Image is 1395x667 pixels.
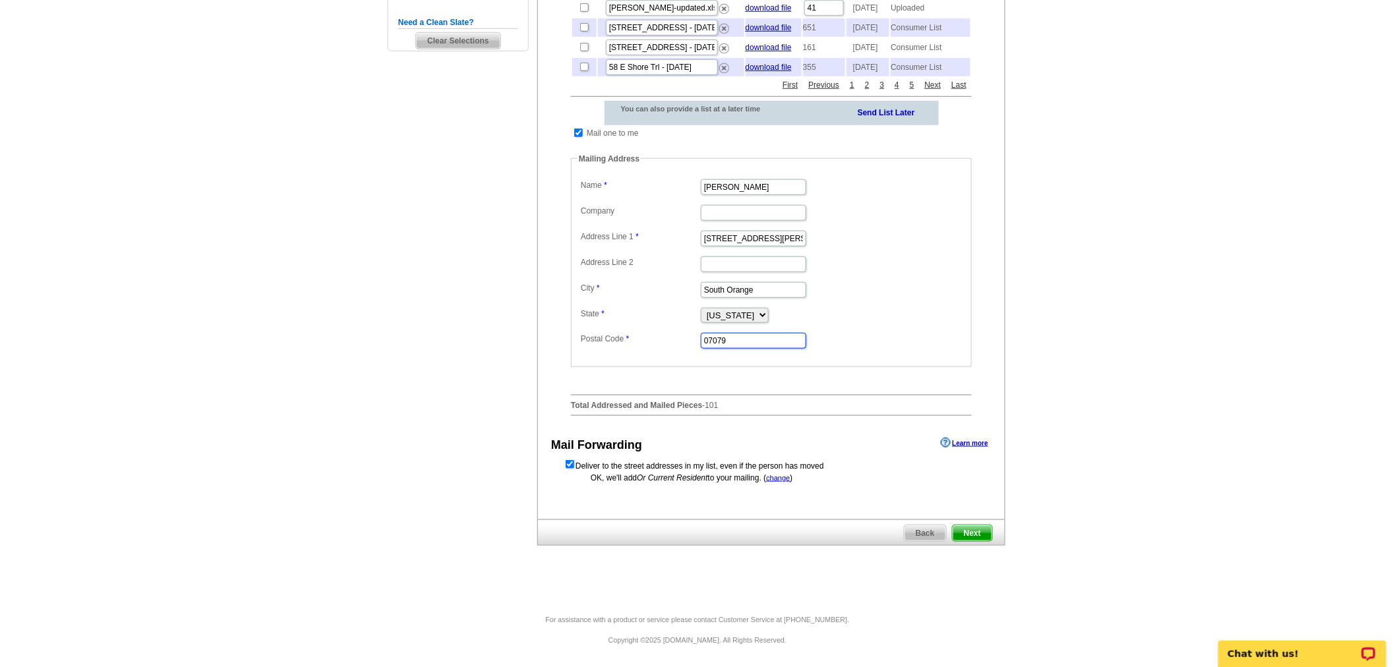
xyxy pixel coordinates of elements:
td: 161 [803,38,845,57]
td: 355 [803,58,845,76]
label: City [581,282,699,294]
label: Name [581,179,699,191]
a: Remove this list [719,41,729,50]
td: 651 [803,18,845,37]
label: Company [581,205,699,217]
div: You can also provide a list at a later time [605,101,795,117]
a: download file [746,3,792,13]
label: State [581,308,699,320]
strong: Total Addressed and Mailed Pieces [571,401,702,410]
span: Next [953,525,992,541]
a: 1 [846,79,858,91]
a: download file [746,43,792,52]
td: [DATE] [846,18,889,37]
label: Address Line 1 [581,231,699,243]
td: Consumer List [891,38,970,57]
label: Address Line 2 [581,256,699,268]
div: OK, we'll add to your mailing. ( ) [564,472,978,484]
img: delete.png [719,63,729,73]
a: Previous [806,79,843,91]
a: 5 [906,79,918,91]
a: Send List Later [858,105,915,119]
a: 3 [877,79,888,91]
span: Back [905,525,946,541]
a: Back [904,525,947,542]
h5: Need a Clean Slate? [398,16,518,29]
a: 2 [862,79,873,91]
form: Deliver to the street addresses in my list, even if the person has moved [564,459,978,472]
a: Remove this list [719,61,729,70]
img: delete.png [719,4,729,14]
td: [DATE] [846,38,889,57]
legend: Mailing Address [578,153,641,165]
label: Postal Code [581,333,699,345]
a: download file [746,63,792,72]
span: Clear Selections [416,33,500,49]
a: Last [948,79,970,91]
td: Mail one to me [586,127,639,140]
img: delete.png [719,24,729,34]
td: [DATE] [846,58,889,76]
span: Or Current Resident [637,473,707,482]
a: 4 [891,79,903,91]
a: Remove this list [719,21,729,30]
a: Remove this list [719,1,729,11]
iframe: LiveChat chat widget [1210,625,1395,667]
span: 101 [705,401,718,410]
a: First [779,79,801,91]
a: Learn more [941,438,988,448]
a: change [766,474,790,482]
img: delete.png [719,43,729,53]
a: Next [922,79,945,91]
td: Consumer List [891,58,970,76]
td: Consumer List [891,18,970,37]
div: Mail Forwarding [551,436,642,454]
a: download file [746,23,792,32]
